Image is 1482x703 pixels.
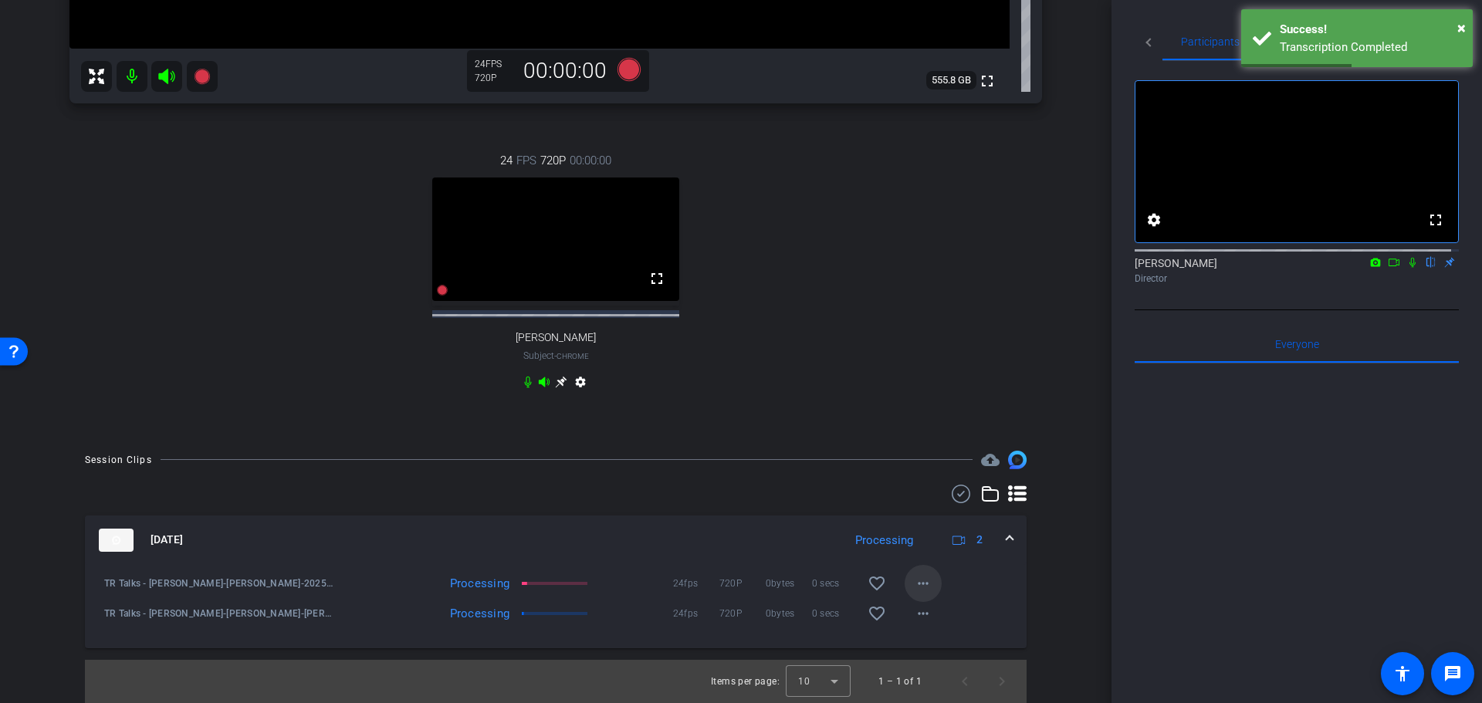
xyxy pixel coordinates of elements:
span: Participants [1181,36,1240,47]
span: [DATE] [151,532,183,548]
mat-icon: more_horiz [914,574,932,593]
img: thumb-nail [99,529,134,552]
span: - [554,350,557,361]
div: Director [1135,272,1459,286]
mat-icon: accessibility [1393,664,1412,683]
div: 1 – 1 of 1 [878,674,922,689]
span: 0 secs [812,606,858,621]
mat-icon: cloud_upload [981,451,1000,469]
mat-icon: favorite_border [868,604,886,623]
span: 555.8 GB [926,71,976,90]
mat-icon: fullscreen [648,269,666,288]
mat-icon: fullscreen [1426,211,1445,229]
span: FPS [486,59,502,69]
span: 2 [976,532,983,548]
mat-icon: settings [571,376,590,394]
span: Subject [523,349,589,363]
div: Transcription Completed [1280,39,1461,56]
span: Chrome [557,352,589,360]
span: Everyone [1275,339,1319,350]
span: 24 [500,152,513,169]
span: 0bytes [766,606,812,621]
span: Destinations for your clips [981,451,1000,469]
span: × [1457,19,1466,37]
span: FPS [516,152,536,169]
div: Processing [416,576,517,591]
button: Previous page [946,663,983,700]
span: 720P [719,576,766,591]
span: 720P [540,152,566,169]
div: thumb-nail[DATE]Processing2 [85,565,1027,648]
span: 24fps [673,606,719,621]
div: Processing [848,532,921,549]
mat-icon: favorite_border [868,574,886,593]
span: 24fps [673,576,719,591]
span: 0bytes [766,576,812,591]
div: 24 [475,58,513,70]
div: Success! [1280,21,1461,39]
button: Close [1457,16,1466,39]
mat-icon: flip [1422,255,1440,269]
button: Next page [983,663,1020,700]
mat-icon: settings [1145,211,1163,229]
span: TR Talks - [PERSON_NAME]-[PERSON_NAME]-[PERSON_NAME]-2025-09-17-14-05-00-065-0 [104,606,335,621]
mat-icon: more_horiz [914,604,932,623]
div: 720P [475,72,513,84]
span: 00:00:00 [570,152,611,169]
div: Session Clips [85,452,152,468]
mat-expansion-panel-header: thumb-nail[DATE]Processing2 [85,515,1027,565]
span: 0 secs [812,576,858,591]
mat-icon: fullscreen [978,72,996,90]
mat-icon: message [1443,664,1462,683]
div: 00:00:00 [513,58,617,84]
div: Items per page: [711,674,780,689]
span: TR Talks - [PERSON_NAME]-[PERSON_NAME]-2025-09-17-14-05-00-065-1 [104,576,335,591]
div: Processing [416,606,517,621]
span: 720P [719,606,766,621]
span: [PERSON_NAME] [516,331,596,344]
div: [PERSON_NAME] [1135,255,1459,286]
img: Session clips [1008,451,1027,469]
